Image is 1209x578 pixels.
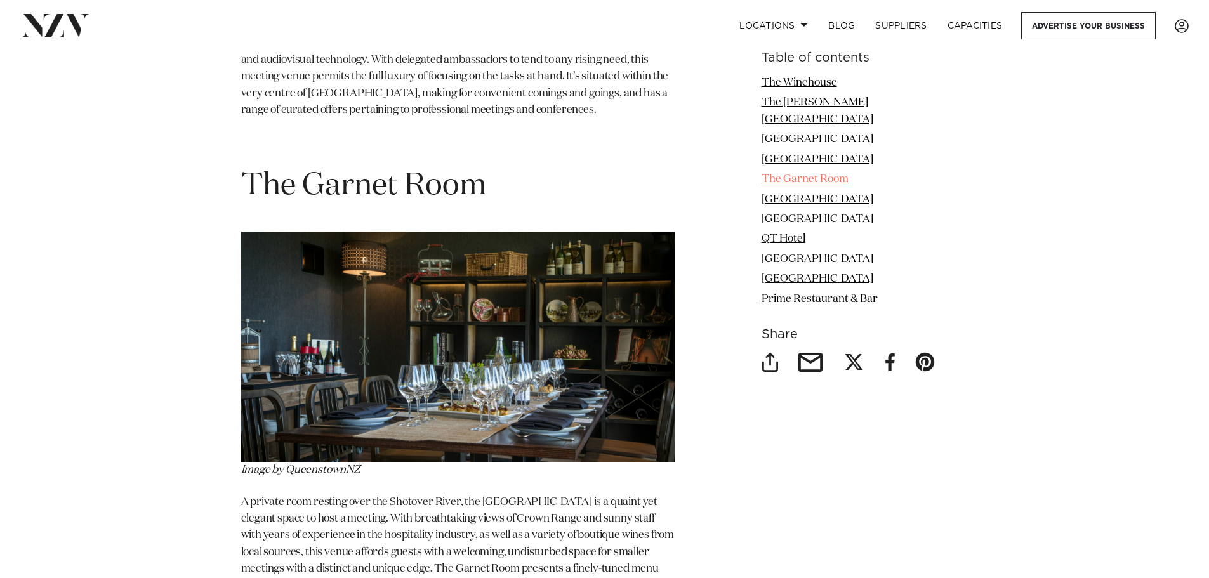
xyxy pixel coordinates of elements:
img: nzv-logo.png [20,14,89,37]
span: The Garnet Room [241,171,486,201]
a: [GEOGRAPHIC_DATA] [762,273,873,284]
h6: Share [762,328,968,341]
a: The Garnet Room [762,174,849,185]
a: Capacities [937,12,1013,39]
a: [GEOGRAPHIC_DATA] [762,254,873,265]
a: [GEOGRAPHIC_DATA] [762,214,873,225]
a: [GEOGRAPHIC_DATA] [762,134,873,145]
span: Image by QueenstownNZ [241,464,360,475]
a: SUPPLIERS [865,12,937,39]
a: [GEOGRAPHIC_DATA] [762,154,873,165]
a: Locations [729,12,818,39]
a: Prime Restaurant & Bar [762,294,878,305]
a: BLOG [818,12,865,39]
a: The [PERSON_NAME][GEOGRAPHIC_DATA] [762,97,873,124]
a: The Winehouse [762,77,837,88]
h6: Table of contents [762,51,968,65]
a: Advertise your business [1021,12,1156,39]
a: QT Hotel [762,234,805,245]
a: [GEOGRAPHIC_DATA] [762,194,873,205]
